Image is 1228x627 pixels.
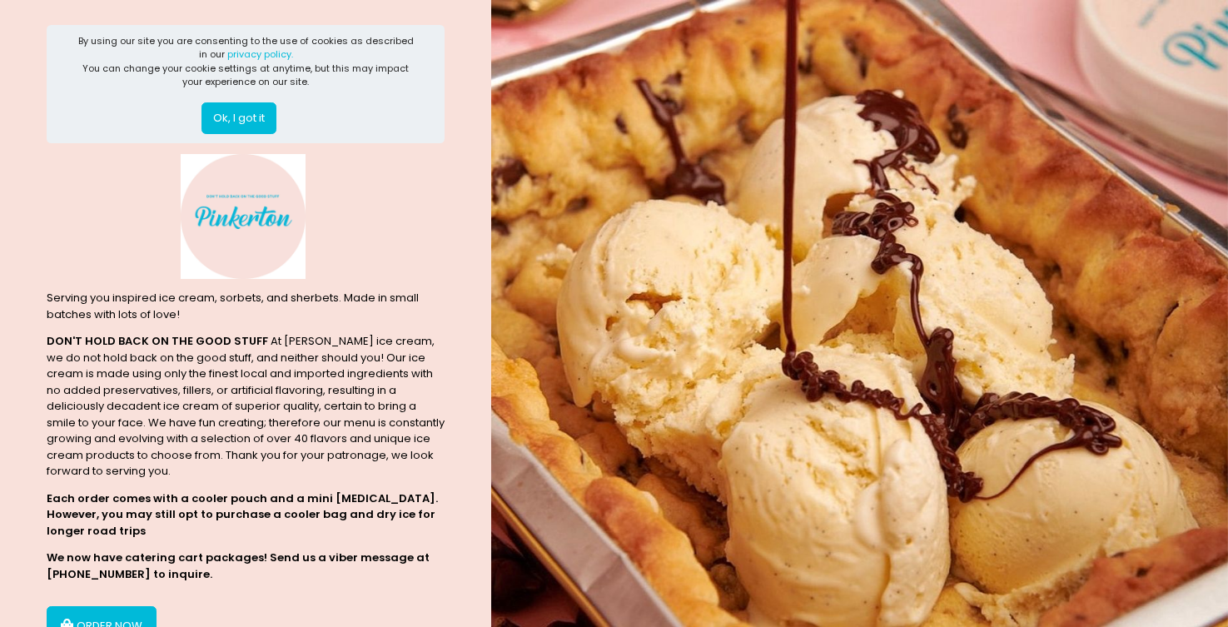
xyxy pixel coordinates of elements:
[47,333,445,480] div: At [PERSON_NAME] ice cream, we do not hold back on the good stuff, and neither should you! Our ic...
[75,34,417,89] div: By using our site you are consenting to the use of cookies as described in our You can change you...
[47,290,445,322] div: Serving you inspired ice cream, sorbets, and sherbets. Made in small batches with lots of love!
[47,550,430,582] b: We now have catering cart packages! Send us a viber message at [PHONE_NUMBER] to inquire.
[47,333,268,349] b: DON'T HOLD BACK ON THE GOOD STUFF
[181,154,306,279] img: Pinkerton
[227,47,293,61] a: privacy policy.
[47,490,438,539] b: Each order comes with a cooler pouch and a mini [MEDICAL_DATA]. However, you may still opt to pur...
[201,102,276,134] button: Ok, I got it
